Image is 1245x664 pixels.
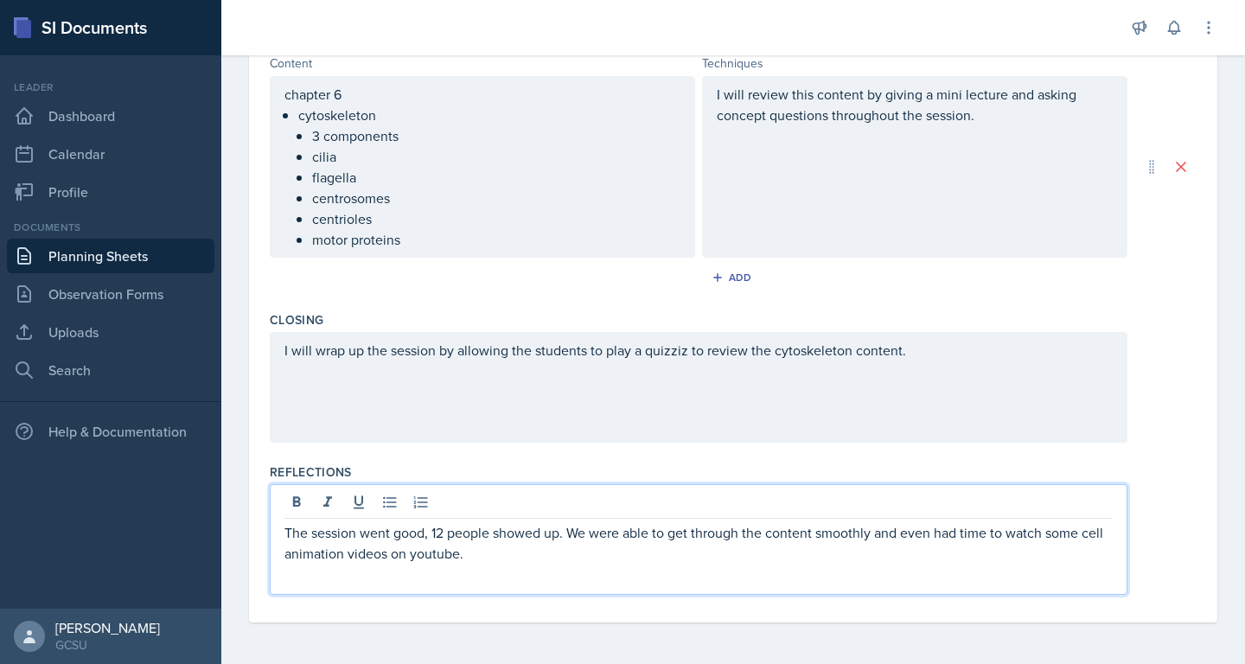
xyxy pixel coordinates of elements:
div: [PERSON_NAME] [55,619,160,636]
div: Help & Documentation [7,414,214,449]
a: Planning Sheets [7,239,214,273]
a: Dashboard [7,99,214,133]
div: Add [715,271,752,284]
div: Documents [7,220,214,235]
label: Closing [270,311,323,329]
a: Search [7,353,214,387]
p: cilia [312,146,680,167]
button: Add [705,265,762,290]
div: GCSU [55,636,160,654]
p: 3 components [312,125,680,146]
p: chapter 6 [284,84,680,105]
p: The session went good, 12 people showed up. We were able to get through the content smoothly and ... [284,522,1113,564]
div: Content [270,54,695,73]
div: Leader [7,80,214,95]
a: Calendar [7,137,214,171]
p: centrosomes [312,188,680,208]
label: Reflections [270,463,352,481]
p: motor proteins [312,229,680,250]
p: centrioles [312,208,680,229]
a: Uploads [7,315,214,349]
p: I will wrap up the session by allowing the students to play a quizziz to review the cytoskeleton ... [284,340,1113,361]
p: I will review this content by giving a mini lecture and asking concept questions throughout the s... [717,84,1113,125]
p: flagella [312,167,680,188]
div: Techniques [702,54,1127,73]
a: Profile [7,175,214,209]
a: Observation Forms [7,277,214,311]
p: cytoskeleton [298,105,680,125]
